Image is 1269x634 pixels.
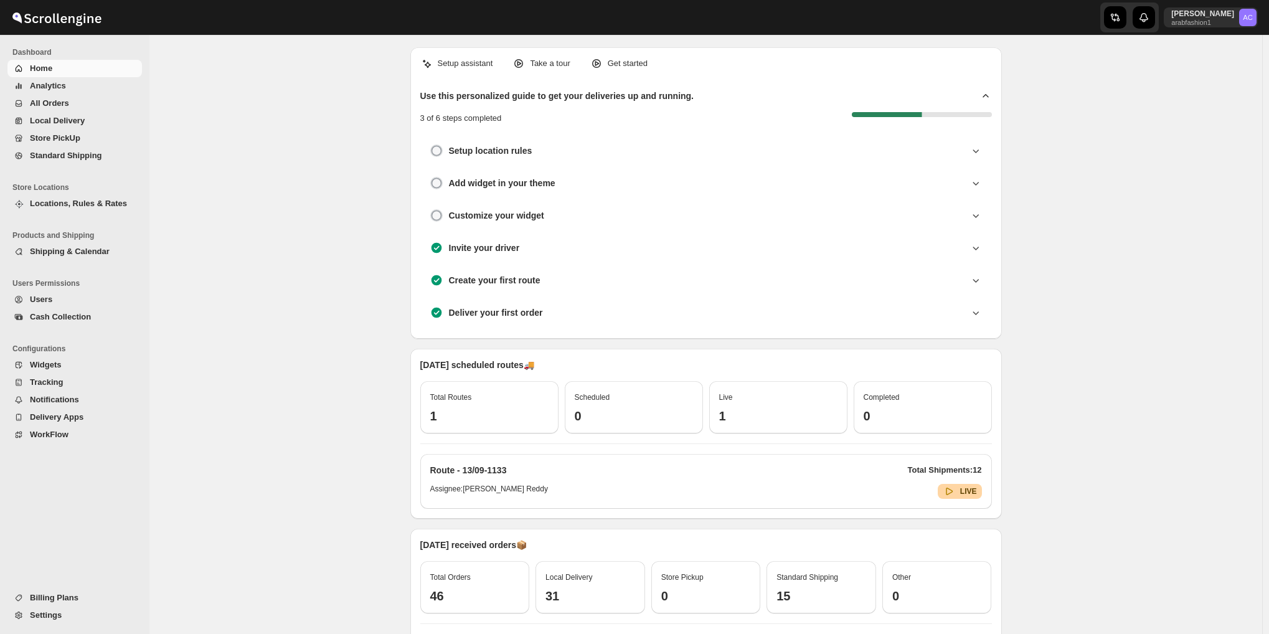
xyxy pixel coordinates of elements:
span: Standard Shipping [776,573,838,582]
button: Users [7,291,142,308]
span: Cash Collection [30,312,91,321]
h3: 0 [892,589,982,603]
button: Shipping & Calendar [7,243,142,260]
span: Analytics [30,81,66,90]
span: Shipping & Calendar [30,247,110,256]
button: Cash Collection [7,308,142,326]
text: AC [1243,14,1253,21]
span: Users [30,295,52,304]
span: Completed [864,393,900,402]
button: Notifications [7,391,142,409]
span: Billing Plans [30,593,78,602]
h2: Use this personalized guide to get your deliveries up and running. [420,90,694,102]
span: Home [30,64,52,73]
p: Setup assistant [438,57,493,70]
span: Total Routes [430,393,472,402]
h3: 1 [430,409,549,423]
p: [DATE] scheduled routes 🚚 [420,359,992,371]
button: Widgets [7,356,142,374]
h3: Add widget in your theme [449,177,555,189]
span: Local Delivery [545,573,592,582]
span: Tracking [30,377,63,387]
h2: Route - 13/09-1133 [430,464,507,476]
span: Widgets [30,360,61,369]
h3: 46 [430,589,520,603]
p: [DATE] received orders 📦 [420,539,992,551]
span: All Orders [30,98,69,108]
span: Total Orders [430,573,471,582]
span: Store Pickup [661,573,704,582]
button: Delivery Apps [7,409,142,426]
button: Settings [7,607,142,624]
b: LIVE [960,487,977,496]
button: Billing Plans [7,589,142,607]
span: Live [719,393,733,402]
span: Scheduled [575,393,610,402]
span: Abizer Chikhly [1239,9,1257,26]
p: 3 of 6 steps completed [420,112,502,125]
h6: Assignee: [PERSON_NAME] Reddy [430,484,548,499]
span: Standard Shipping [30,151,102,160]
p: [PERSON_NAME] [1171,9,1234,19]
button: Analytics [7,77,142,95]
h3: 0 [864,409,982,423]
button: User menu [1164,7,1258,27]
span: Delivery Apps [30,412,83,422]
h3: 0 [661,589,751,603]
h3: 31 [545,589,635,603]
span: Users Permissions [12,278,143,288]
p: Get started [608,57,648,70]
span: Other [892,573,911,582]
button: WorkFlow [7,426,142,443]
span: Notifications [30,395,79,404]
span: Configurations [12,344,143,354]
span: Settings [30,610,62,620]
h3: Invite your driver [449,242,520,254]
p: Total Shipments: 12 [908,464,982,476]
button: All Orders [7,95,142,112]
h3: Create your first route [449,274,540,286]
h3: Customize your widget [449,209,544,222]
button: Tracking [7,374,142,391]
h3: 15 [776,589,866,603]
span: Products and Shipping [12,230,143,240]
p: arabfashion1 [1171,19,1234,26]
h3: 0 [575,409,693,423]
span: Local Delivery [30,116,85,125]
button: Locations, Rules & Rates [7,195,142,212]
h3: Deliver your first order [449,306,543,319]
h3: 1 [719,409,837,423]
img: ScrollEngine [10,2,103,33]
button: Home [7,60,142,77]
span: WorkFlow [30,430,68,439]
p: Take a tour [530,57,570,70]
span: Store PickUp [30,133,80,143]
span: Dashboard [12,47,143,57]
span: Locations, Rules & Rates [30,199,127,208]
h3: Setup location rules [449,144,532,157]
span: Store Locations [12,182,143,192]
